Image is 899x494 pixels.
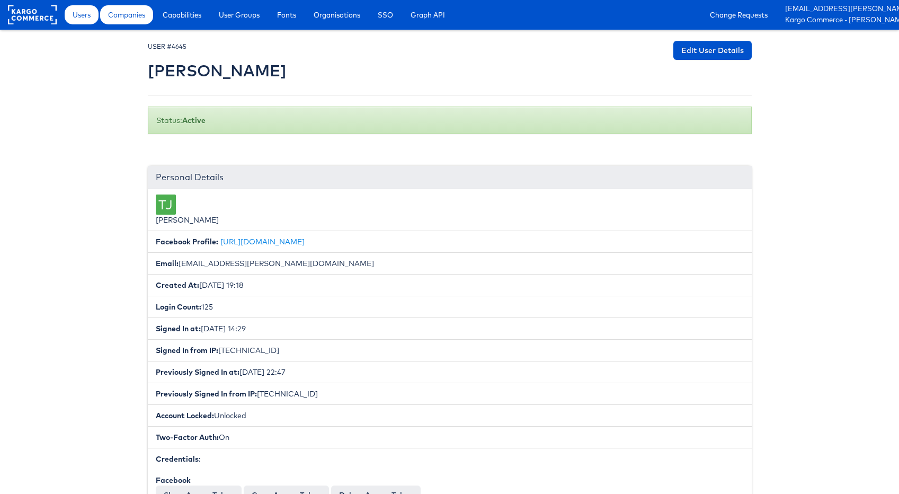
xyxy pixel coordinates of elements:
[269,5,304,24] a: Fonts
[65,5,99,24] a: Users
[148,274,752,296] li: [DATE] 19:18
[378,10,393,20] span: SSO
[370,5,401,24] a: SSO
[155,5,209,24] a: Capabilities
[156,237,218,246] b: Facebook Profile:
[163,10,201,20] span: Capabilities
[785,4,891,15] a: [EMAIL_ADDRESS][PERSON_NAME][DOMAIN_NAME]
[148,361,752,383] li: [DATE] 22:47
[211,5,268,24] a: User Groups
[108,10,145,20] span: Companies
[100,5,153,24] a: Companies
[673,41,752,60] a: Edit User Details
[156,454,199,464] b: Credentials
[148,317,752,340] li: [DATE] 14:29
[148,189,752,231] li: [PERSON_NAME]
[156,367,239,377] b: Previously Signed In at:
[156,475,191,485] b: Facebook
[156,433,219,442] b: Two-Factor Auth:
[148,166,752,189] div: Personal Details
[148,383,752,405] li: [TECHNICAL_ID]
[148,404,752,427] li: Unlocked
[306,5,368,24] a: Organisations
[156,280,199,290] b: Created At:
[156,259,179,268] b: Email:
[148,339,752,361] li: [TECHNICAL_ID]
[220,237,305,246] a: [URL][DOMAIN_NAME]
[148,42,186,50] small: USER #4645
[277,10,296,20] span: Fonts
[785,15,891,26] a: Kargo Commerce - [PERSON_NAME]
[148,62,287,80] h2: [PERSON_NAME]
[73,10,91,20] span: Users
[219,10,260,20] span: User Groups
[702,5,776,24] a: Change Requests
[156,302,201,312] b: Login Count:
[156,411,214,420] b: Account Locked:
[156,195,176,215] div: TJ
[148,252,752,275] li: [EMAIL_ADDRESS][PERSON_NAME][DOMAIN_NAME]
[182,116,206,125] b: Active
[156,346,218,355] b: Signed In from IP:
[403,5,453,24] a: Graph API
[148,296,752,318] li: 125
[156,324,201,333] b: Signed In at:
[314,10,360,20] span: Organisations
[156,389,257,399] b: Previously Signed In from IP:
[411,10,445,20] span: Graph API
[148,426,752,448] li: On
[148,107,752,134] div: Status:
